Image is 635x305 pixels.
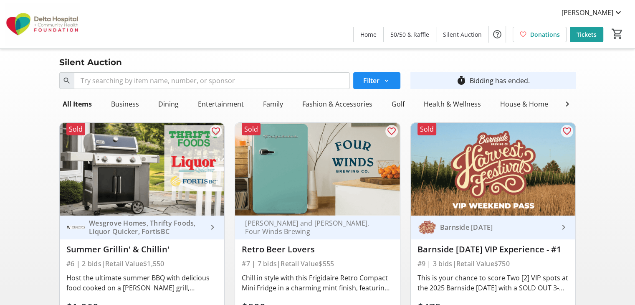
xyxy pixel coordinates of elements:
[242,244,393,254] div: Retro Beer Lovers
[417,123,436,135] div: Sold
[60,123,224,216] img: Summer Grillin' & Chillin'
[363,76,379,86] span: Filter
[5,3,79,45] img: Delta Hospital and Community Health Foundation's Logo
[570,27,603,42] a: Tickets
[417,258,569,269] div: #9 | 3 bids | Retail Value $750
[411,216,575,239] a: Barnside Harvest FestivalBarnside [DATE]
[562,126,572,136] mat-icon: favorite_outline
[610,26,625,41] button: Cart
[242,258,393,269] div: #7 | 7 bids | Retail Value $555
[388,96,408,112] div: Golf
[354,27,383,42] a: Home
[559,222,569,232] mat-icon: keyboard_arrow_right
[60,216,224,239] a: Wesgrove Homes, Thrifty Foods, Liquor Quicker, FortisBCWesgrove Homes, Thrifty Foods, Liquor Quic...
[555,6,630,19] button: [PERSON_NAME]
[54,56,127,69] div: Silent Auction
[497,96,552,112] div: House & Home
[489,26,506,43] button: Help
[260,96,286,112] div: Family
[470,76,530,86] div: Bidding has ended.
[66,258,218,269] div: #6 | 2 bids | Retail Value $1,550
[353,72,400,89] button: Filter
[59,96,95,112] div: All Items
[211,126,221,136] mat-icon: favorite_outline
[387,126,397,136] mat-icon: favorite_outline
[417,273,569,293] div: This is your chance to score Two [2] VIP spots at the 2025 Barnside [DATE] with a SOLD OUT 3-day ...
[74,72,350,89] input: Try searching by item name, number, or sponsor
[66,218,86,237] img: Wesgrove Homes, Thrifty Foods, Liquor Quicker, FortisBC
[562,8,613,18] span: [PERSON_NAME]
[411,123,575,216] img: Barnside Harvest Festival VIP Experience - #1
[235,123,400,216] img: Retro Beer Lovers
[443,30,482,39] span: Silent Auction
[108,96,142,112] div: Business
[66,273,218,293] div: Host the ultimate summer BBQ with delicious food cooked on a [PERSON_NAME] grill, refreshing liba...
[195,96,247,112] div: Entertainment
[86,219,207,236] div: Wesgrove Homes, Thrifty Foods, Liquor Quicker, FortisBC
[66,244,218,254] div: Summer Grillin' & Chillin'
[513,27,567,42] a: Donations
[242,273,393,293] div: Chill in style with this Frigidaire Retro Compact Mini Fridge in a charming mint finish, featurin...
[437,223,559,231] div: Barnside [DATE]
[384,27,436,42] a: 50/50 & Raffle
[456,76,466,86] mat-icon: timer_outline
[436,27,488,42] a: Silent Auction
[66,123,85,135] div: Sold
[360,30,377,39] span: Home
[530,30,560,39] span: Donations
[207,222,218,232] mat-icon: keyboard_arrow_right
[242,123,261,135] div: Sold
[577,30,597,39] span: Tickets
[155,96,182,112] div: Dining
[299,96,376,112] div: Fashion & Accessories
[390,30,429,39] span: 50/50 & Raffle
[417,218,437,237] img: Barnside Harvest Festival
[417,244,569,254] div: Barnside [DATE] VIP Experience - #1
[420,96,484,112] div: Health & Wellness
[242,219,383,236] div: [PERSON_NAME] and [PERSON_NAME], Four Winds Brewing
